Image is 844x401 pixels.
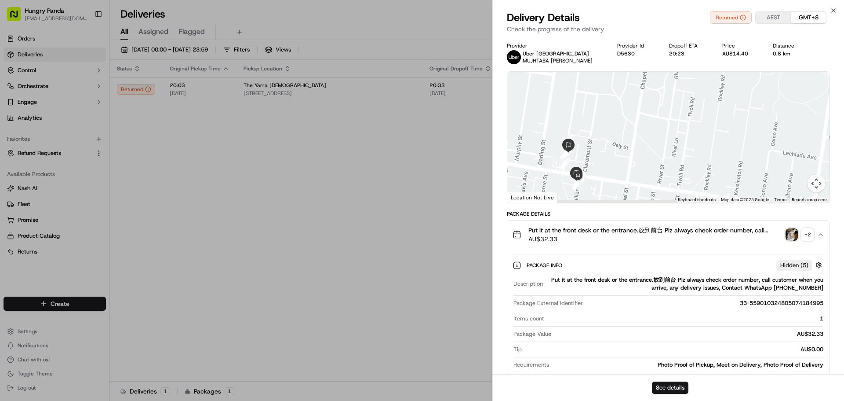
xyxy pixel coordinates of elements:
[149,87,160,97] button: Start new chat
[9,84,25,100] img: 1736555255976-a54dd68f-1ca7-489b-9aae-adbdc363a1c4
[678,197,716,203] button: Keyboard shortcuts
[40,93,121,100] div: We're available if you need us!
[18,161,25,168] img: 1736555255976-a54dd68f-1ca7-489b-9aae-adbdc363a1c4
[509,191,538,203] a: Open this area in Google Maps (opens a new window)
[774,197,786,202] a: Terms (opens in new tab)
[652,382,688,394] button: See details
[528,226,782,235] span: Put it at the front desk or the entrance.放到前台 Plz always check order number, call customer when y...
[87,218,106,225] span: Pylon
[574,171,586,182] div: 5
[617,42,655,49] div: Provider Id
[507,11,580,25] span: Delivery Details
[792,197,827,202] a: Report a map error
[513,315,544,323] span: Items count
[722,50,759,57] div: AU$14.40
[73,160,76,167] span: •
[669,42,708,49] div: Dropoff ETA
[18,197,67,206] span: Knowledge Base
[34,136,55,143] span: 9月17日
[9,198,16,205] div: 📗
[528,235,782,243] span: AU$32.33
[808,175,825,192] button: Map camera controls
[786,228,814,241] button: photo_proof_of_pickup image+2
[546,276,823,292] div: Put it at the front desk or the entrance.放到前台 Plz always check order number, call customer when y...
[507,249,829,385] div: Put it at the front desk or the entrance.放到前台 Plz always check order number, call customer when y...
[756,12,791,23] button: AEST
[617,50,635,57] button: D5630
[507,50,521,64] img: uber-new-logo.jpeg
[669,50,708,57] div: 20:23
[555,330,823,338] div: AU$32.33
[507,192,558,203] div: Location Not Live
[5,193,71,209] a: 📗Knowledge Base
[721,197,769,202] span: Map data ©2025 Google
[9,35,160,49] p: Welcome 👋
[9,114,59,121] div: Past conversations
[563,134,574,145] div: 6
[27,160,71,167] span: [PERSON_NAME]
[507,210,830,217] div: Package Details
[74,198,81,205] div: 💻
[83,197,141,206] span: API Documentation
[509,191,538,203] img: Google
[548,315,823,323] div: 1
[523,57,593,64] span: MUJHTABA [PERSON_NAME]
[9,9,26,26] img: Nash
[71,193,145,209] a: 💻API Documentation
[513,330,551,338] span: Package Value
[513,299,583,307] span: Package External Identifier
[136,113,160,123] button: See all
[525,346,823,353] div: AU$0.00
[40,84,144,93] div: Start new chat
[62,218,106,225] a: Powered byPylon
[780,261,808,269] span: Hidden ( 5 )
[507,221,829,249] button: Put it at the front desk or the entrance.放到前台 Plz always check order number, call customer when y...
[513,361,549,369] span: Requirements
[29,136,32,143] span: •
[9,152,23,166] img: Asif Zaman Khan
[586,299,823,307] div: 33-559010324805074184995
[776,260,824,271] button: Hidden (5)
[718,193,730,205] div: 2
[710,11,752,24] button: Returned
[801,228,814,241] div: + 2
[560,148,571,160] div: 9
[507,42,603,49] div: Provider
[786,228,798,241] img: photo_proof_of_pickup image
[559,158,571,169] div: 10
[18,84,34,100] img: 8016278978528_b943e370aa5ada12b00a_72.png
[527,262,564,269] span: Package Info
[791,12,826,23] button: GMT+8
[507,25,830,33] p: Check the progress of the delivery
[722,42,759,49] div: Price
[513,280,543,288] span: Description
[572,178,584,189] div: 4
[773,42,805,49] div: Distance
[773,50,805,57] div: 0.8 km
[553,361,823,369] div: Photo Proof of Pickup, Meet on Delivery, Photo Proof of Delivery
[513,346,522,353] span: Tip
[23,57,158,66] input: Got a question? Start typing here...
[523,50,593,57] p: Uber [GEOGRAPHIC_DATA]
[78,160,98,167] span: 8月27日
